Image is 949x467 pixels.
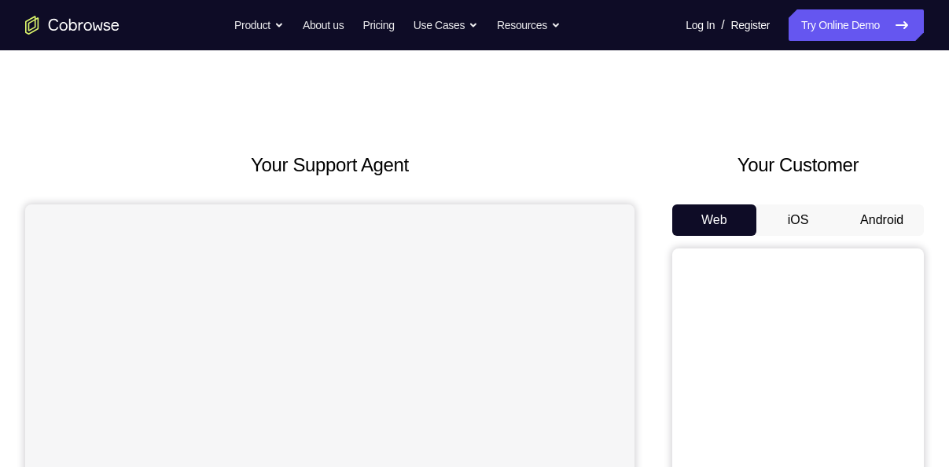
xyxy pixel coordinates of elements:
button: Web [672,204,756,236]
h2: Your Customer [672,151,924,179]
button: Product [234,9,284,41]
button: Resources [497,9,561,41]
a: Go to the home page [25,16,120,35]
a: Try Online Demo [789,9,924,41]
a: Pricing [362,9,394,41]
h2: Your Support Agent [25,151,635,179]
button: Use Cases [414,9,478,41]
a: About us [303,9,344,41]
button: Android [840,204,924,236]
span: / [721,16,724,35]
a: Log In [686,9,715,41]
button: iOS [756,204,840,236]
a: Register [731,9,770,41]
